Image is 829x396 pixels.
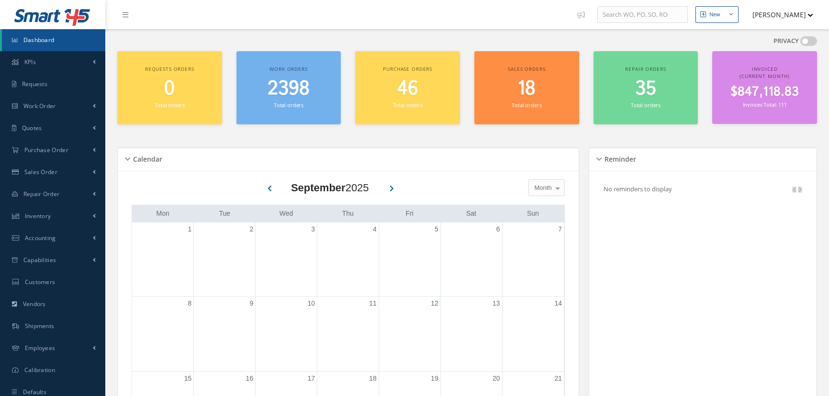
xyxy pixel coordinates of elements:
span: Vendors [23,300,46,308]
td: September 13, 2025 [440,296,502,372]
a: September 1, 2025 [186,222,194,236]
span: Purchase orders [383,66,432,72]
a: September 10, 2025 [305,297,317,310]
td: September 6, 2025 [440,222,502,297]
a: Requests orders 0 Total orders [117,51,222,124]
small: Total orders [274,101,303,109]
td: September 10, 2025 [256,296,317,372]
a: September 4, 2025 [371,222,379,236]
td: September 4, 2025 [317,222,379,297]
small: Total orders [155,101,184,109]
td: September 5, 2025 [379,222,440,297]
a: September 16, 2025 [244,372,256,385]
span: Work orders [269,66,307,72]
h5: Calendar [130,152,162,164]
small: Total orders [393,101,423,109]
span: Repair orders [625,66,666,72]
span: Shipments [25,322,55,330]
span: Quotes [22,124,42,132]
span: $847,118.83 [730,83,799,101]
span: Work Order [23,102,56,110]
p: No reminders to display [604,185,672,193]
span: Sales Order [24,168,57,176]
a: Invoiced (Current Month) $847,118.83 Invoices Total: 111 [712,51,817,124]
a: Purchase orders 46 Total orders [355,51,460,124]
small: Total orders [631,101,661,109]
span: Requests [22,80,47,88]
a: Repair orders 35 Total orders [594,51,698,124]
span: Dashboard [23,36,55,44]
span: 18 [517,75,536,102]
a: September 12, 2025 [429,297,440,310]
a: Dashboard [2,29,105,51]
span: Defaults [23,388,46,396]
label: PRIVACY [773,36,799,46]
a: September 14, 2025 [552,297,564,310]
span: 0 [164,75,175,102]
a: Tuesday [217,208,232,220]
span: Month [532,183,552,193]
h5: Reminder [602,152,636,164]
a: September 7, 2025 [556,222,564,236]
a: Sunday [525,208,541,220]
a: Monday [155,208,171,220]
td: September 7, 2025 [502,222,564,297]
a: September 17, 2025 [305,372,317,385]
a: September 6, 2025 [494,222,502,236]
a: Thursday [340,208,356,220]
td: September 1, 2025 [132,222,194,297]
span: Inventory [25,212,51,220]
a: Saturday [464,208,478,220]
a: Sales orders 18 Total orders [474,51,579,124]
span: 2398 [268,75,310,102]
td: September 3, 2025 [256,222,317,297]
a: September 5, 2025 [433,222,440,236]
a: September 8, 2025 [186,297,194,310]
a: September 15, 2025 [182,372,194,385]
a: Work orders 2398 Total orders [236,51,341,124]
a: September 13, 2025 [491,297,502,310]
a: Friday [403,208,415,220]
a: September 21, 2025 [552,372,564,385]
small: Total orders [512,101,541,109]
a: September 3, 2025 [309,222,317,236]
span: 35 [635,75,656,102]
button: New [695,6,739,23]
a: September 18, 2025 [367,372,379,385]
td: September 11, 2025 [317,296,379,372]
span: Capabilities [23,256,56,264]
span: Accounting [25,234,56,242]
span: KPIs [24,58,36,66]
input: Search WO, PO, SO, RO [597,6,688,23]
span: Invoiced [752,66,778,72]
a: September 11, 2025 [367,297,379,310]
span: Sales orders [508,66,545,72]
td: September 2, 2025 [194,222,256,297]
a: September 20, 2025 [491,372,502,385]
span: Employees [25,344,56,352]
div: 2025 [291,180,369,196]
span: Calibration [24,366,55,374]
button: [PERSON_NAME] [743,5,813,24]
span: 46 [397,75,418,102]
span: (Current Month) [739,73,790,79]
span: Repair Order [23,190,60,198]
td: September 14, 2025 [502,296,564,372]
a: September 9, 2025 [247,297,255,310]
td: September 9, 2025 [194,296,256,372]
div: New [709,11,720,19]
a: Wednesday [278,208,295,220]
span: Purchase Order [24,146,68,154]
td: September 8, 2025 [132,296,194,372]
span: Requests orders [145,66,194,72]
b: September [291,182,346,194]
td: September 12, 2025 [379,296,440,372]
small: Invoices Total: 111 [743,101,787,108]
a: September 19, 2025 [429,372,440,385]
a: September 2, 2025 [247,222,255,236]
span: Customers [25,278,56,286]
